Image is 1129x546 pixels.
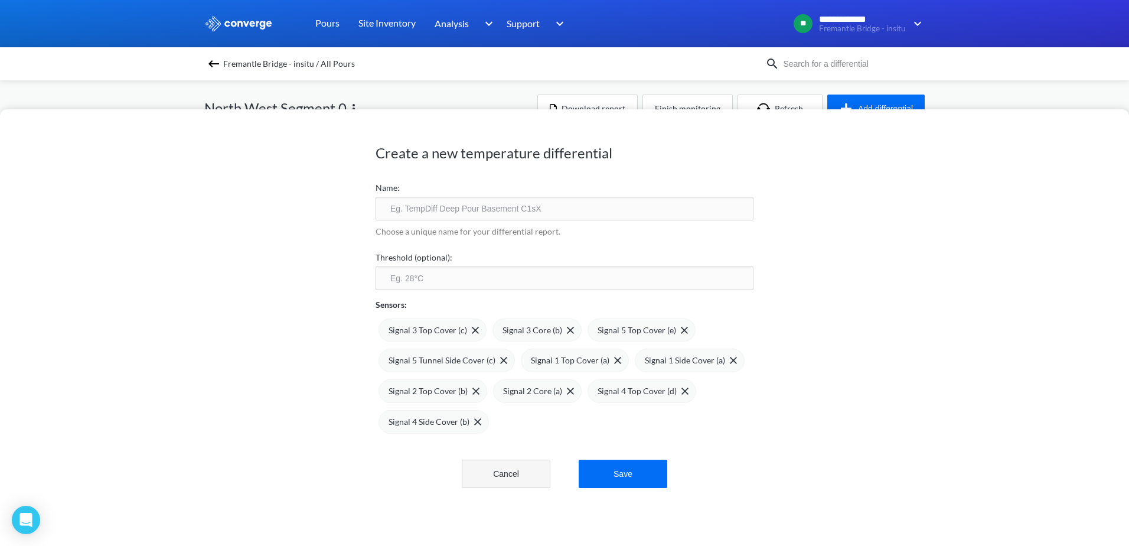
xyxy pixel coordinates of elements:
[503,385,562,398] span: Signal 2 Core (a)
[462,460,550,488] button: Cancel
[376,251,753,264] label: Threshold (optional):
[223,56,355,72] span: Fremantle Bridge - insitu / All Pours
[389,415,469,428] span: Signal 4 Side Cover (b)
[389,324,467,337] span: Signal 3 Top Cover (c)
[376,197,753,220] input: Eg. TempDiff Deep Pour Basement C1sX
[906,17,925,31] img: downArrow.svg
[819,24,906,33] span: Fremantle Bridge - insitu
[204,16,273,31] img: logo_ewhite.svg
[730,357,737,364] img: close-icon.svg
[477,17,496,31] img: downArrow.svg
[435,16,469,31] span: Analysis
[376,181,753,194] label: Name:
[579,460,667,488] button: Save
[507,16,540,31] span: Support
[765,57,779,71] img: icon-search.svg
[376,225,753,238] p: Choose a unique name for your differential report.
[567,388,574,395] img: close-icon.svg
[207,57,221,71] img: backspace.svg
[567,327,574,334] img: close-icon.svg
[474,418,481,425] img: close-icon.svg
[548,17,567,31] img: downArrow.svg
[645,354,725,367] span: Signal 1 Side Cover (a)
[598,385,677,398] span: Signal 4 Top Cover (d)
[779,57,922,70] input: Search for a differential
[531,354,609,367] span: Signal 1 Top Cover (a)
[681,388,689,395] img: close-icon.svg
[376,144,753,162] h1: Create a new temperature differential
[502,324,562,337] span: Signal 3 Core (b)
[614,357,621,364] img: close-icon.svg
[472,327,479,334] img: close-icon.svg
[389,385,468,398] span: Signal 2 Top Cover (b)
[500,357,507,364] img: close-icon.svg
[12,506,40,534] div: Open Intercom Messenger
[598,324,676,337] span: Signal 5 Top Cover (e)
[681,327,688,334] img: close-icon.svg
[376,298,407,311] p: Sensors:
[472,388,479,395] img: close-icon.svg
[389,354,495,367] span: Signal 5 Tunnel Side Cover (c)
[376,266,753,290] input: Eg. 28°C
